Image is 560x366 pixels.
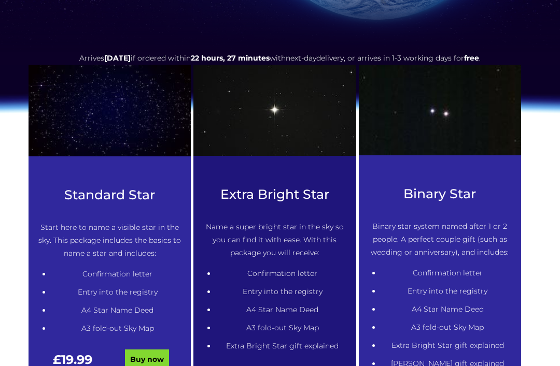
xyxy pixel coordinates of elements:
[104,53,131,63] span: [DATE]
[216,340,349,353] li: Extra Bright Star gift explained
[29,65,191,156] img: 1
[191,53,270,63] span: 22 hours, 27 minutes
[51,322,185,335] li: A3 fold-out Sky Map
[381,267,514,280] li: Confirmation letter
[464,53,479,63] b: free
[79,53,481,63] span: Arrives if ordered within with delivery, or arrives in 1-3 working days for .
[381,285,514,298] li: Entry into the registry
[216,285,349,298] li: Entry into the registry
[35,187,185,202] h3: Standard Star
[200,221,349,259] p: Name a super bright star in the sky so you can find it with ease. With this package you will rece...
[381,303,514,316] li: A4 Star Name Deed
[359,65,521,155] img: Winnecke_4
[381,339,514,352] li: Extra Bright Star gift explained
[51,286,185,299] li: Entry into the registry
[51,268,185,281] li: Confirmation letter
[51,304,185,317] li: A4 Star Name Deed
[216,303,349,316] li: A4 Star Name Deed
[200,187,349,202] h3: Extra Bright Star
[216,267,349,280] li: Confirmation letter
[365,220,514,259] p: Binary star system named after 1 or 2 people. A perfect couple gift (such as wedding or anniversa...
[193,65,356,156] img: betelgeuse-star-987396640-afd328ff2f774d769c56ed59ca336eb4
[35,221,185,260] p: Start here to name a visible star in the sky. This package includes the basics to name a star and...
[381,321,514,334] li: A3 fold-out Sky Map
[216,321,349,334] li: A3 fold-out Sky Map
[286,53,316,63] span: next-day
[365,186,514,201] h3: Binary Star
